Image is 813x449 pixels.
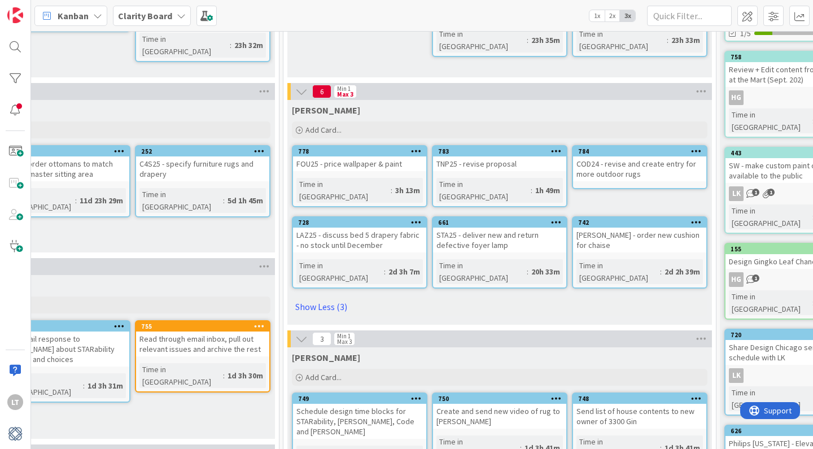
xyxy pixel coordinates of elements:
div: 1h 49m [532,184,563,197]
span: Kanban [58,9,89,23]
div: Min 1 [337,333,351,339]
div: FOU25 - price wallpaper & paint [293,156,426,171]
span: : [527,265,528,278]
div: LK [729,368,744,383]
div: 252 [141,147,269,155]
div: 784 [573,146,706,156]
div: Time in [GEOGRAPHIC_DATA] [729,290,812,315]
span: Add Card... [305,372,342,382]
div: Time in [GEOGRAPHIC_DATA] [139,363,223,388]
div: 3h 13m [392,184,423,197]
div: 783TNP25 - revise proposal [433,146,566,171]
div: LT [7,394,23,410]
span: 1 [752,189,759,196]
div: LK [729,186,744,201]
div: 778 [293,146,426,156]
span: : [660,265,662,278]
span: 1x [589,10,605,21]
span: : [75,194,77,207]
div: Time in [GEOGRAPHIC_DATA] [296,259,384,284]
div: 784 [578,147,706,155]
div: 23h 33m [668,34,703,46]
div: 784COD24 - revise and create entry for more outdoor rugs [573,146,706,181]
div: Min 1 [337,86,351,91]
div: 748 [573,394,706,404]
div: Time in [GEOGRAPHIC_DATA] [139,188,223,213]
div: Time in [GEOGRAPHIC_DATA] [436,178,531,203]
div: 728 [298,219,426,226]
span: : [527,34,528,46]
div: STA25 - deliver new and return defective foyer lamp [433,228,566,252]
span: Support [24,2,51,15]
img: Visit kanbanzone.com [7,7,23,23]
div: 748Send list of house contents to new owner of 3300 Gin [573,394,706,429]
span: 1 [767,189,775,196]
span: : [384,265,386,278]
span: 1 [752,274,759,282]
div: 755Read through email inbox, pull out relevant issues and archive the rest [136,321,269,356]
div: LAZ25 - discuss bed 5 drapery fabric - no stock until December [293,228,426,252]
div: 748 [578,395,706,403]
span: 3 [312,332,331,346]
div: Max 3 [337,91,353,97]
div: 2d 3h 7m [386,265,423,278]
div: 749Schedule design time blocks for STARability, [PERSON_NAME], Code and [PERSON_NAME] [293,394,426,439]
div: 749 [298,395,426,403]
div: 661 [433,217,566,228]
div: 1d 3h 31m [85,380,126,392]
div: C4S25 - specify furniture rugs and drapery [136,156,269,181]
div: Time in [GEOGRAPHIC_DATA] [576,259,660,284]
span: 3x [620,10,635,21]
div: 661 [438,219,566,226]
div: 755 [136,321,269,332]
span: : [531,184,532,197]
img: avatar [7,426,23,442]
span: 6 [312,85,331,98]
div: 742 [578,219,706,226]
div: 778 [298,147,426,155]
div: 728LAZ25 - discuss bed 5 drapery fabric - no stock until December [293,217,426,252]
div: 23h 35m [528,34,563,46]
span: : [230,39,231,51]
div: Max 3 [337,339,352,345]
div: 252C4S25 - specify furniture rugs and drapery [136,146,269,181]
div: 5d 1h 45m [225,194,266,207]
div: 742 [573,217,706,228]
div: 742[PERSON_NAME] - order new cushion for chaise [573,217,706,252]
div: Send list of house contents to new owner of 3300 Gin [573,404,706,429]
div: 750Create and send new video of rug to [PERSON_NAME] [433,394,566,429]
div: 11d 23h 29m [77,194,126,207]
div: Time in [GEOGRAPHIC_DATA] [436,259,527,284]
div: COD24 - revise and create entry for more outdoor rugs [573,156,706,181]
a: Show Less (3) [292,298,707,316]
div: TNP25 - revise proposal [433,156,566,171]
div: HG [729,272,744,287]
div: 754 [1,322,129,330]
div: 2d 2h 39m [662,265,703,278]
div: Create and send new video of rug to [PERSON_NAME] [433,404,566,429]
div: [PERSON_NAME] - order new cushion for chaise [573,228,706,252]
div: 778FOU25 - price wallpaper & paint [293,146,426,171]
span: : [391,184,392,197]
div: Time in [GEOGRAPHIC_DATA] [729,108,812,133]
div: Read through email inbox, pull out relevant issues and archive the rest [136,332,269,356]
div: 749 [293,394,426,404]
div: Time in [GEOGRAPHIC_DATA] [576,28,667,53]
input: Quick Filter... [647,6,732,26]
div: HG [729,90,744,105]
div: Time in [GEOGRAPHIC_DATA] [139,33,230,58]
div: 750 [433,394,566,404]
span: : [83,380,85,392]
div: 387 [1,147,129,155]
b: Clarity Board [118,10,172,21]
div: 252 [136,146,269,156]
div: Time in [GEOGRAPHIC_DATA] [729,204,812,229]
span: Add Card... [305,125,342,135]
div: 783 [438,147,566,155]
div: Time in [GEOGRAPHIC_DATA] [296,178,391,203]
span: Lisa T. [292,104,360,116]
div: 755 [141,322,269,330]
span: Lisa K. [292,352,360,363]
span: : [223,369,225,382]
div: 20h 33m [528,265,563,278]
